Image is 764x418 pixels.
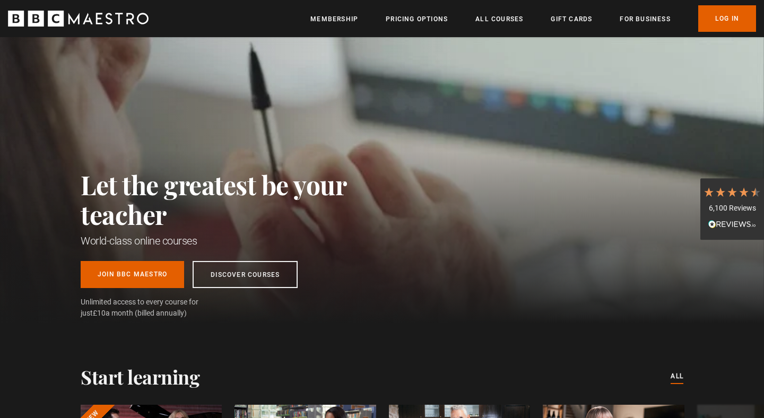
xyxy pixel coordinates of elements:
h2: Start learning [81,365,199,388]
a: Join BBC Maestro [81,261,184,288]
span: £10 [93,309,106,317]
div: 6,100 Reviews [703,203,761,214]
a: All [671,371,683,382]
a: Membership [310,14,358,24]
div: Read All Reviews [703,219,761,232]
a: For business [620,14,670,24]
a: Log In [698,5,756,32]
div: 4.7 Stars [703,186,761,198]
a: Discover Courses [193,261,298,288]
nav: Primary [310,5,756,32]
svg: BBC Maestro [8,11,149,27]
span: Unlimited access to every course for just a month (billed annually) [81,297,224,319]
h2: Let the greatest be your teacher [81,170,394,229]
a: All Courses [475,14,523,24]
div: 6,100 ReviewsRead All Reviews [700,178,764,240]
a: Gift Cards [551,14,592,24]
h1: World-class online courses [81,233,394,248]
img: REVIEWS.io [708,220,756,228]
a: Pricing Options [386,14,448,24]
